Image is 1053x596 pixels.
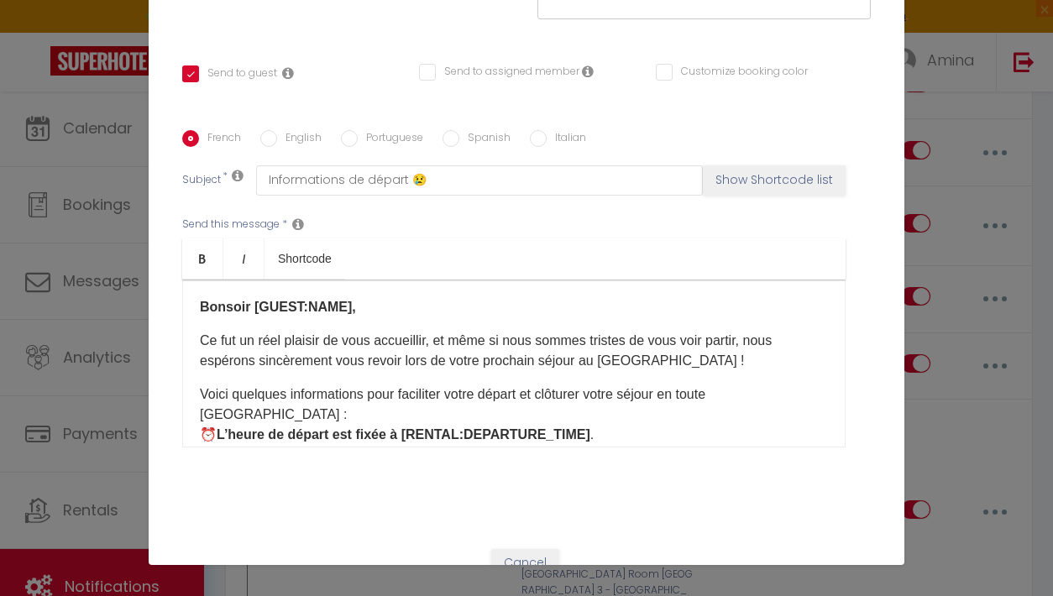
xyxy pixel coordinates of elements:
i: Message [292,217,304,231]
label: French [199,130,241,149]
label: Portuguese [358,130,423,149]
strong: Bonsoir [GUEST:NAME], [200,300,356,314]
label: Italian [547,130,586,149]
p: Ce fut un réel plaisir de vous accueillir, et même si nous sommes tristes de vous voir partir, no... [200,331,828,371]
button: Show Shortcode list [703,165,846,196]
label: Subject [182,172,221,190]
button: Cancel [491,549,559,578]
a: Bold [182,238,223,279]
label: English [277,130,322,149]
p: Voici quelques informations pour faciliter votre départ et clôturer votre séjour en toute [GEOGRA... [200,384,828,445]
label: Send this message [182,217,280,233]
i: Send to Guest [282,66,294,80]
label: Spanish [459,130,511,149]
button: Ouvrir le widget de chat LiveChat [13,7,64,57]
strong: L’heure de départ est fixée à [RENTAL:DEPARTURE_TIME] [217,427,590,442]
a: Shortcode [265,238,345,279]
i: Subject [232,169,244,182]
div: ​ [182,280,846,447]
i: Send to provider if assigned [582,65,594,78]
a: Italic [223,238,265,279]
